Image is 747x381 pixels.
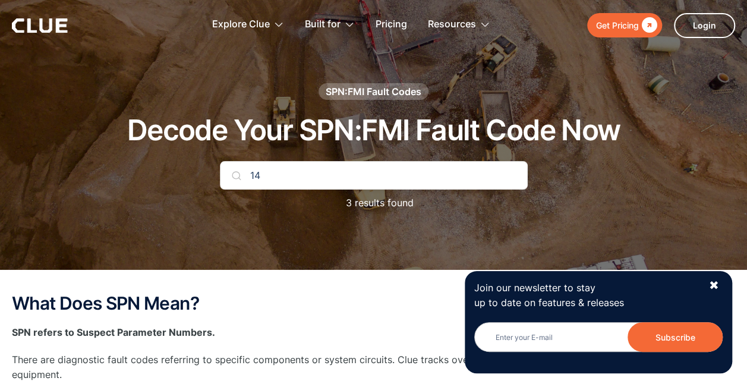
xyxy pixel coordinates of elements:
[428,6,476,43] div: Resources
[212,6,270,43] div: Explore Clue
[212,6,284,43] div: Explore Clue
[376,6,407,43] a: Pricing
[12,326,215,338] strong: SPN refers to Suspect Parameter Numbers.
[474,322,723,364] form: Newsletter
[305,6,341,43] div: Built for
[334,196,414,210] p: 3 results found
[474,322,723,352] input: Enter your E-mail
[428,6,490,43] div: Resources
[674,13,735,38] a: Login
[639,18,657,33] div: 
[596,18,639,33] div: Get Pricing
[326,85,421,98] div: SPN:FMI Fault Codes
[220,161,528,190] input: Search Your Code...
[12,294,735,313] h2: What Does SPN Mean?
[127,115,620,146] h1: Decode Your SPN:FMI Fault Code Now
[708,278,718,293] div: ✖
[587,13,662,37] a: Get Pricing
[305,6,355,43] div: Built for
[628,322,723,352] input: Subscribe
[474,281,698,310] p: Join our newsletter to stay up to date on features & releases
